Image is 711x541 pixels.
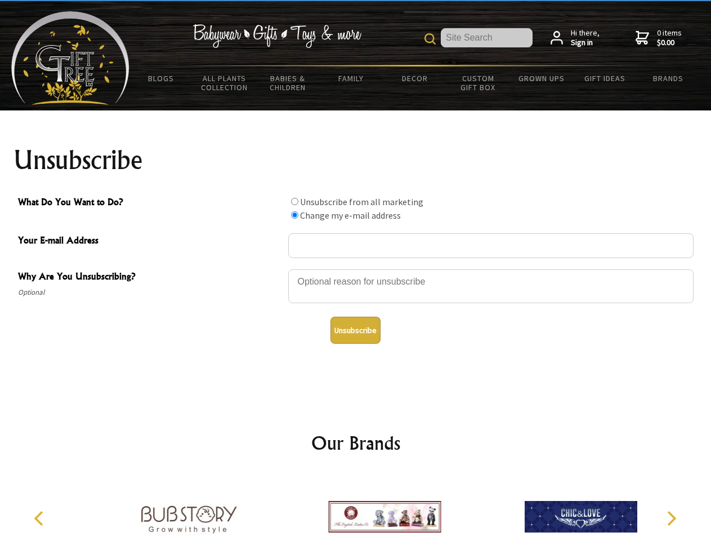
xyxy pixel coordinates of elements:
a: Gift Ideas [573,66,637,90]
input: What Do You Want to Do? [291,211,298,219]
span: Hi there, [571,28,600,48]
button: Unsubscribe [330,317,381,344]
input: What Do You Want to Do? [291,198,298,205]
a: Babies & Children [256,66,320,99]
a: Decor [383,66,446,90]
input: Site Search [441,28,533,47]
input: Your E-mail Address [288,233,694,258]
strong: Sign in [571,38,600,48]
h2: Our Brands [23,429,689,456]
span: Optional [18,286,283,299]
a: Hi there,Sign in [551,28,600,48]
a: Brands [637,66,700,90]
button: Next [659,506,683,531]
a: 0 items$0.00 [636,28,682,48]
img: product search [424,33,436,45]
img: Babywear - Gifts - Toys & more [193,24,361,48]
img: Babyware - Gifts - Toys and more... [11,11,129,105]
a: Grown Ups [509,66,573,90]
a: All Plants Collection [193,66,257,99]
button: Previous [28,506,53,531]
span: What Do You Want to Do? [18,195,283,211]
span: 0 items [657,28,682,48]
label: Unsubscribe from all marketing [300,196,423,207]
a: Family [320,66,383,90]
a: Custom Gift Box [446,66,510,99]
label: Change my e-mail address [300,210,401,221]
strong: $0.00 [657,38,682,48]
a: BLOGS [129,66,193,90]
span: Why Are You Unsubscribing? [18,269,283,286]
span: Your E-mail Address [18,233,283,250]
h1: Unsubscribe [14,147,698,174]
textarea: Why Are You Unsubscribing? [288,269,694,303]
